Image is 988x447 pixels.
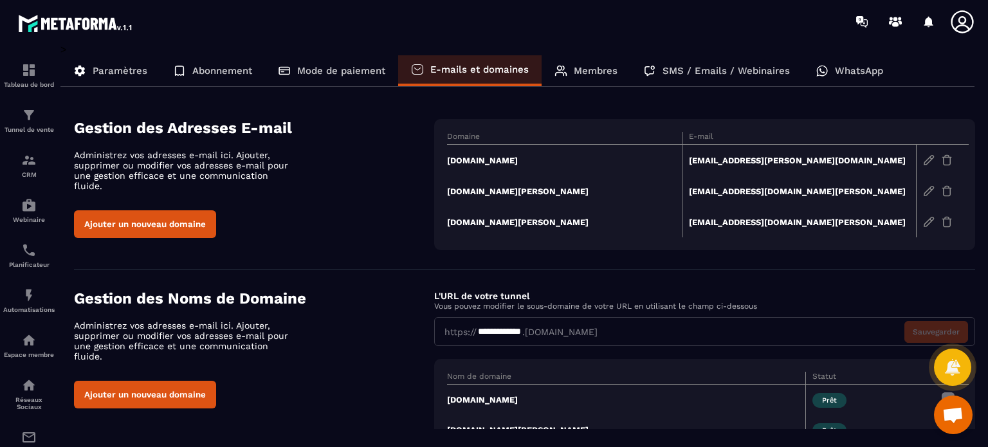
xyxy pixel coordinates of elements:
[3,216,55,223] p: Webinaire
[297,65,385,77] p: Mode de paiement
[74,381,216,408] button: Ajouter un nouveau domaine
[447,415,805,445] td: [DOMAIN_NAME][PERSON_NAME]
[923,216,935,228] img: edit-gr.78e3acdd.svg
[74,320,299,361] p: Administrez vos adresses e-mail ici. Ajouter, supprimer ou modifier vos adresses e-mail pour une ...
[805,372,934,385] th: Statut
[682,132,917,145] th: E-mail
[21,152,37,168] img: formation
[682,145,917,176] td: [EMAIL_ADDRESS][PERSON_NAME][DOMAIN_NAME]
[21,197,37,213] img: automations
[941,154,953,166] img: trash-gr.2c9399ab.svg
[447,206,682,237] td: [DOMAIN_NAME][PERSON_NAME]
[3,278,55,323] a: automationsautomationsAutomatisations
[682,176,917,206] td: [EMAIL_ADDRESS][DOMAIN_NAME][PERSON_NAME]
[447,372,805,385] th: Nom de domaine
[192,65,252,77] p: Abonnement
[74,289,434,307] h4: Gestion des Noms de Domaine
[447,145,682,176] td: [DOMAIN_NAME]
[574,65,617,77] p: Membres
[941,216,953,228] img: trash-gr.2c9399ab.svg
[93,65,147,77] p: Paramètres
[21,62,37,78] img: formation
[941,185,953,197] img: trash-gr.2c9399ab.svg
[835,65,883,77] p: WhatsApp
[74,210,216,238] button: Ajouter un nouveau domaine
[3,233,55,278] a: schedulerschedulerPlanificateur
[3,188,55,233] a: automationsautomationsWebinaire
[663,65,790,77] p: SMS / Emails / Webinaires
[21,378,37,393] img: social-network
[812,423,846,438] span: Prêt
[74,119,434,137] h4: Gestion des Adresses E-mail
[3,53,55,98] a: formationformationTableau de bord
[3,396,55,410] p: Réseaux Sociaux
[21,430,37,445] img: email
[447,176,682,206] td: [DOMAIN_NAME][PERSON_NAME]
[434,302,975,311] p: Vous pouvez modifier le sous-domaine de votre URL en utilisant le champ ci-dessous
[682,206,917,237] td: [EMAIL_ADDRESS][DOMAIN_NAME][PERSON_NAME]
[3,126,55,133] p: Tunnel de vente
[3,368,55,420] a: social-networksocial-networkRéseaux Sociaux
[3,306,55,313] p: Automatisations
[18,12,134,35] img: logo
[3,261,55,268] p: Planificateur
[3,323,55,368] a: automationsautomationsEspace membre
[434,291,529,301] label: L'URL de votre tunnel
[447,132,682,145] th: Domaine
[3,98,55,143] a: formationformationTunnel de vente
[3,171,55,178] p: CRM
[21,287,37,303] img: automations
[934,396,973,434] a: Ouvrir le chat
[3,351,55,358] p: Espace membre
[430,64,529,75] p: E-mails et domaines
[812,393,846,408] span: Prêt
[940,391,956,406] img: more
[3,81,55,88] p: Tableau de bord
[21,333,37,348] img: automations
[923,185,935,197] img: edit-gr.78e3acdd.svg
[74,150,299,191] p: Administrez vos adresses e-mail ici. Ajouter, supprimer ou modifier vos adresses e-mail pour une ...
[447,385,805,415] td: [DOMAIN_NAME]
[21,107,37,123] img: formation
[923,154,935,166] img: edit-gr.78e3acdd.svg
[21,242,37,258] img: scheduler
[3,143,55,188] a: formationformationCRM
